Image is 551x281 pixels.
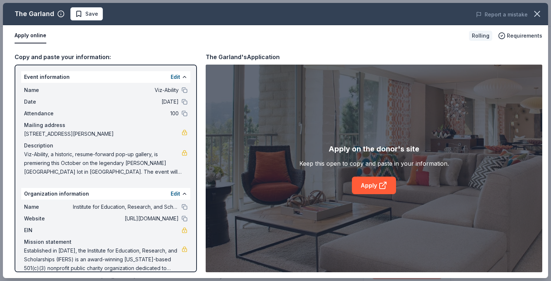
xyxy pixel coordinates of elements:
[171,73,180,81] button: Edit
[206,52,280,62] div: The Garland's Application
[85,9,98,18] span: Save
[24,130,182,138] span: [STREET_ADDRESS][PERSON_NAME]
[73,109,179,118] span: 100
[498,31,542,40] button: Requirements
[24,141,187,150] div: Description
[70,7,103,20] button: Save
[352,177,396,194] a: Apply
[24,214,73,223] span: Website
[24,86,73,95] span: Name
[24,150,182,176] span: Viz-Ability, a historic, resume-forward pop-up gallery, is premiering this October on the legenda...
[299,159,449,168] div: Keep this open to copy and paste in your information.
[476,10,528,19] button: Report a mistake
[21,188,190,200] div: Organization information
[73,203,179,211] span: Institute for Education, Research, and Scholarships
[24,109,73,118] span: Attendance
[24,121,187,130] div: Mailing address
[329,143,419,155] div: Apply on the donor's site
[21,71,190,83] div: Event information
[24,246,182,273] span: Established in [DATE], the Institute for Education, Research, and Scholarships (IFERS) is an awar...
[73,214,179,223] span: [URL][DOMAIN_NAME]
[73,86,179,95] span: Viz-Ability
[171,189,180,198] button: Edit
[24,203,73,211] span: Name
[24,226,73,235] span: EIN
[24,97,73,106] span: Date
[24,238,187,246] div: Mission statement
[507,31,542,40] span: Requirements
[469,31,492,41] div: Rolling
[15,52,197,62] div: Copy and paste your information:
[15,8,54,20] div: The Garland
[15,28,46,43] button: Apply online
[73,97,179,106] span: [DATE]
